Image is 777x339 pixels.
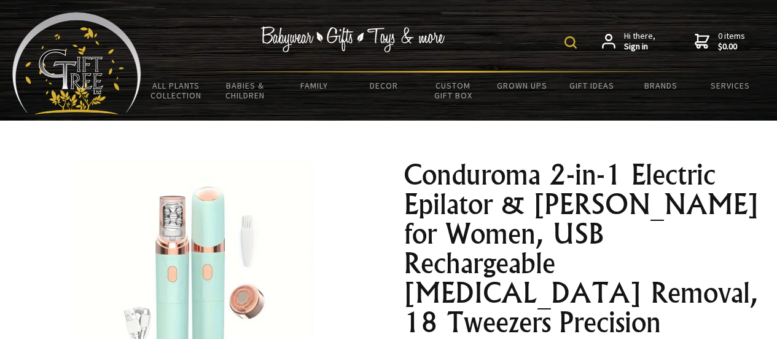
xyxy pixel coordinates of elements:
[488,73,557,98] a: Grown Ups
[602,31,655,52] a: Hi there,Sign in
[624,41,655,52] strong: Sign in
[564,36,577,49] img: product search
[211,73,280,108] a: Babies & Children
[626,73,695,98] a: Brands
[12,12,141,114] img: Babyware - Gifts - Toys and more...
[624,31,655,52] span: Hi there,
[718,41,745,52] strong: $0.00
[695,31,745,52] a: 0 items$0.00
[418,73,488,108] a: Custom Gift Box
[141,73,211,108] a: All Plants Collection
[718,30,745,52] span: 0 items
[695,73,765,98] a: Services
[280,73,349,98] a: Family
[557,73,627,98] a: Gift Ideas
[261,26,445,52] img: Babywear - Gifts - Toys & more
[349,73,418,98] a: Decor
